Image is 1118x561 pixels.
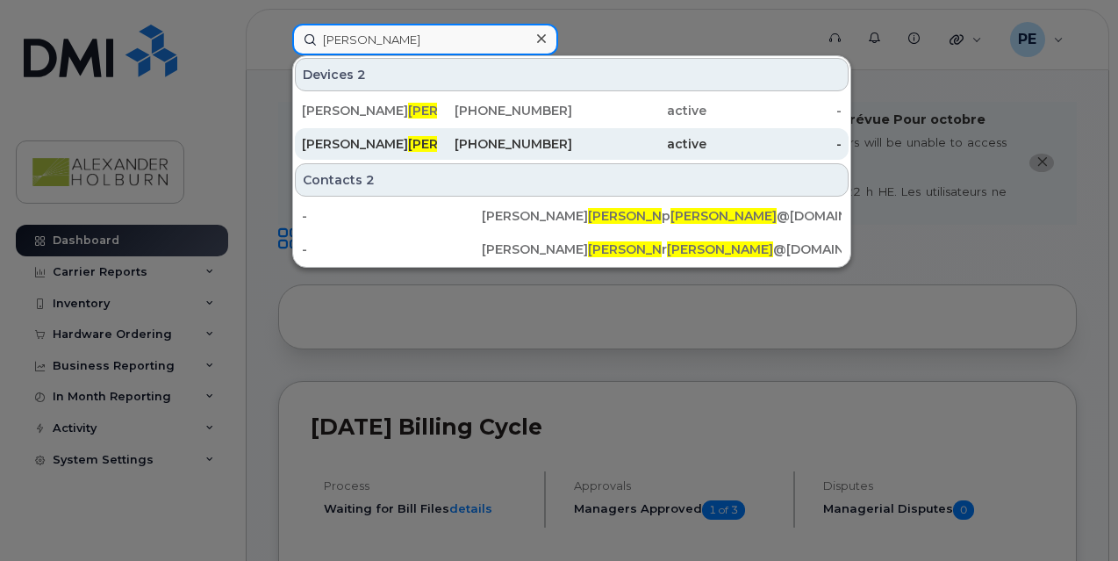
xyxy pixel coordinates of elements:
[295,234,849,265] a: -[PERSON_NAME][PERSON_NAME]r[PERSON_NAME]@[DOMAIN_NAME]
[437,135,572,153] div: [PHONE_NUMBER]
[302,207,482,225] div: -
[662,207,842,225] div: p @[DOMAIN_NAME]
[295,200,849,232] a: -[PERSON_NAME][PERSON_NAME]p[PERSON_NAME]@[DOMAIN_NAME]
[302,102,437,119] div: [PERSON_NAME]
[482,207,662,225] div: [PERSON_NAME]
[295,95,849,126] a: [PERSON_NAME][PERSON_NAME][PHONE_NUMBER]active-
[482,241,662,258] div: [PERSON_NAME]
[408,103,514,119] span: [PERSON_NAME]
[572,102,707,119] div: active
[295,58,849,91] div: Devices
[572,135,707,153] div: active
[437,102,572,119] div: [PHONE_NUMBER]
[670,208,777,224] span: [PERSON_NAME]
[295,163,849,197] div: Contacts
[667,241,773,257] span: [PERSON_NAME]
[408,136,514,152] span: [PERSON_NAME]
[588,208,694,224] span: [PERSON_NAME]
[588,241,694,257] span: [PERSON_NAME]
[357,66,366,83] span: 2
[302,241,482,258] div: -
[366,171,375,189] span: 2
[706,135,842,153] div: -
[295,128,849,160] a: [PERSON_NAME][PERSON_NAME][PHONE_NUMBER]active-
[302,135,437,153] div: [PERSON_NAME]
[706,102,842,119] div: -
[662,241,842,258] div: r @[DOMAIN_NAME]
